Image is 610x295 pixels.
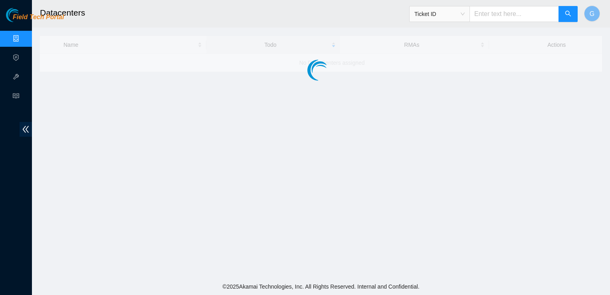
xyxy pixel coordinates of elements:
[565,10,571,18] span: search
[20,122,32,137] span: double-left
[590,9,594,19] span: G
[414,8,465,20] span: Ticket ID
[13,14,64,21] span: Field Tech Portal
[6,14,64,25] a: Akamai TechnologiesField Tech Portal
[584,6,600,22] button: G
[13,89,19,105] span: read
[559,6,578,22] button: search
[6,8,40,22] img: Akamai Technologies
[469,6,559,22] input: Enter text here...
[32,278,610,295] footer: © 2025 Akamai Technologies, Inc. All Rights Reserved. Internal and Confidential.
